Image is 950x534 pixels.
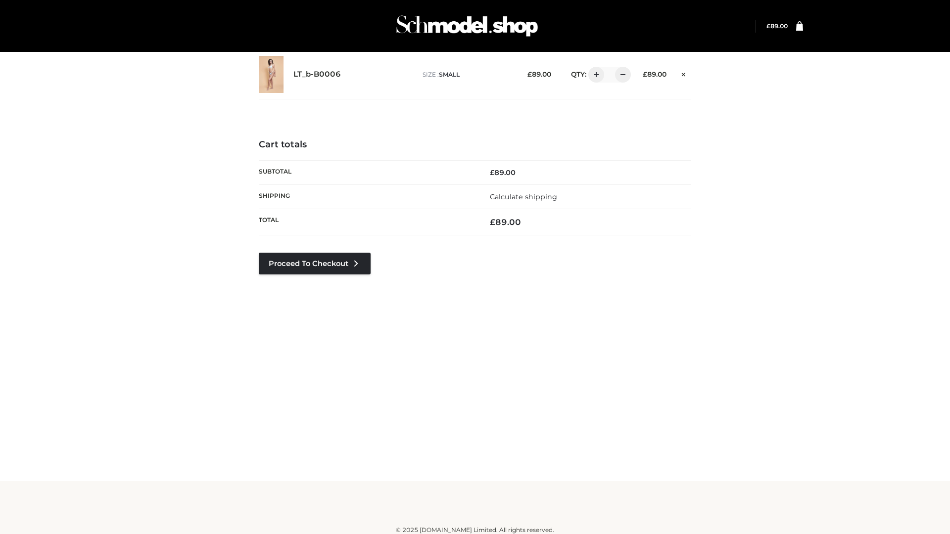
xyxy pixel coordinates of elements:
a: Calculate shipping [490,192,557,201]
bdi: 89.00 [766,22,788,30]
bdi: 89.00 [643,70,666,78]
th: Total [259,209,475,235]
span: £ [643,70,647,78]
bdi: 89.00 [527,70,551,78]
img: Schmodel Admin 964 [393,6,541,45]
p: size : [423,70,512,79]
bdi: 89.00 [490,168,516,177]
th: Shipping [259,184,475,209]
a: Proceed to Checkout [259,253,371,274]
img: LT_b-B0006 - SMALL [259,56,284,93]
span: £ [490,168,494,177]
span: £ [490,217,495,227]
a: £89.00 [766,22,788,30]
span: £ [527,70,532,78]
a: LT_b-B0006 [293,70,341,79]
h4: Cart totals [259,139,691,150]
th: Subtotal [259,160,475,184]
span: SMALL [439,71,460,78]
a: Remove this item [676,67,691,80]
span: £ [766,22,770,30]
div: QTY: [561,67,627,83]
bdi: 89.00 [490,217,521,227]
